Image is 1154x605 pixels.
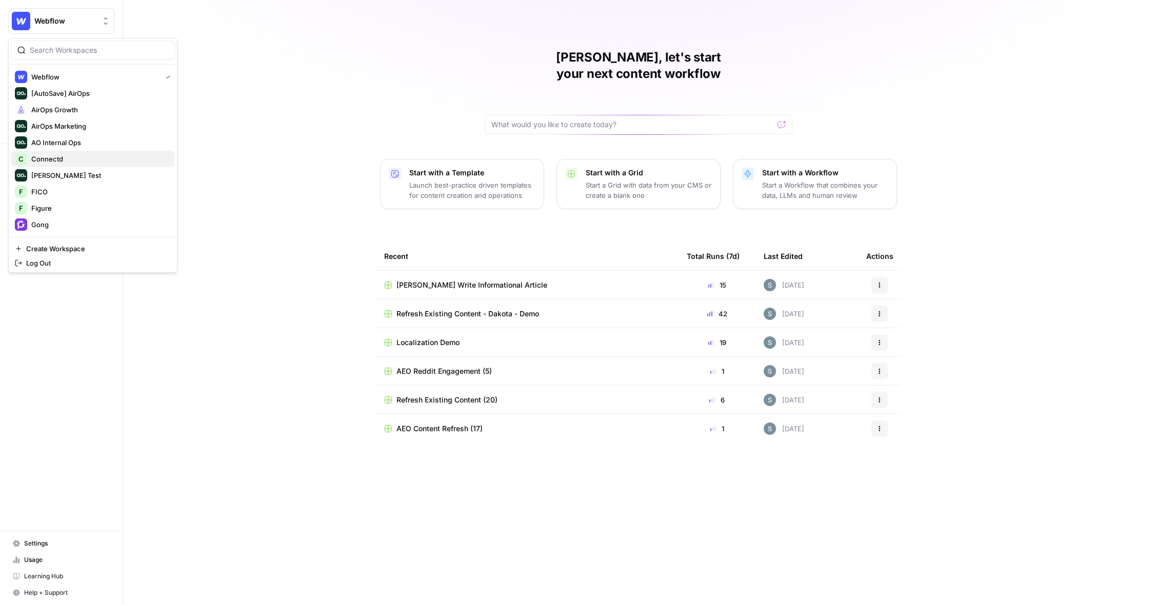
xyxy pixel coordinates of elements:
div: [DATE] [764,279,804,291]
div: [DATE] [764,365,804,377]
span: Settings [24,539,110,548]
img: AO Internal Ops Logo [15,136,27,149]
a: Refresh Existing Content (20) [384,395,670,405]
img: w7f6q2jfcebns90hntjxsl93h3td [764,365,776,377]
p: Start with a Workflow [762,168,888,178]
div: [DATE] [764,422,804,435]
a: [PERSON_NAME] Write Informational Article [384,280,670,290]
div: Total Runs (7d) [687,242,740,270]
span: F [19,203,23,213]
img: w7f6q2jfcebns90hntjxsl93h3td [764,394,776,406]
a: Settings [8,535,114,552]
img: [AutoSave] AirOps Logo [15,87,27,99]
a: Learning Hub [8,568,114,584]
div: Last Edited [764,242,803,270]
img: Webflow Logo [15,71,27,83]
div: [DATE] [764,336,804,349]
a: AEO Content Refresh (17) [384,423,670,434]
span: Connectd [31,154,167,164]
span: Create Workspace [26,244,167,254]
p: Start a Grid with data from your CMS or create a blank one [586,180,712,200]
span: Gong [31,219,167,230]
span: [PERSON_NAME] Test [31,170,167,180]
div: 6 [687,395,747,405]
a: Refresh Existing Content - Dakota - Demo [384,309,670,319]
span: Webflow [31,72,157,82]
input: What would you like to create today? [491,119,773,130]
div: 42 [687,309,747,319]
a: Localization Demo [384,337,670,348]
img: w7f6q2jfcebns90hntjxsl93h3td [764,422,776,435]
span: Refresh Existing Content - Dakota - Demo [396,309,539,319]
img: Gong Logo [15,218,27,231]
p: Start with a Template [409,168,535,178]
span: Figure [31,203,167,213]
img: AirOps Marketing Logo [15,120,27,132]
span: AEO Reddit Engagement (5) [396,366,492,376]
div: Recent [384,242,670,270]
img: w7f6q2jfcebns90hntjxsl93h3td [764,308,776,320]
button: Help + Support [8,584,114,601]
img: w7f6q2jfcebns90hntjxsl93h3td [764,279,776,291]
span: F [19,187,23,197]
div: 15 [687,280,747,290]
img: AirOps Growth Logo [15,104,27,116]
span: [PERSON_NAME] Write Informational Article [396,280,547,290]
a: Usage [8,552,114,568]
span: [AutoSave] AirOps [31,88,167,98]
div: Actions [866,242,893,270]
span: Usage [24,555,110,564]
p: Start a Workflow that combines your data, LLMs and human review [762,180,888,200]
button: Start with a TemplateLaunch best-practice driven templates for content creation and operations [380,159,544,209]
span: AirOps Growth [31,105,167,115]
span: AO Internal Ops [31,137,167,148]
span: Localization Demo [396,337,460,348]
div: 1 [687,423,747,434]
div: [DATE] [764,308,804,320]
img: Webflow Logo [12,12,30,30]
img: w7f6q2jfcebns90hntjxsl93h3td [764,336,776,349]
span: Log Out [26,258,167,268]
div: [DATE] [764,394,804,406]
span: AirOps Marketing [31,121,167,131]
span: AEO Content Refresh (17) [396,423,483,434]
input: Search Workspaces [30,45,168,55]
p: Launch best-practice driven templates for content creation and operations [409,180,535,200]
span: Webflow [34,16,96,26]
span: Learning Hub [24,572,110,581]
button: Start with a GridStart a Grid with data from your CMS or create a blank one [556,159,721,209]
span: Help + Support [24,588,110,597]
div: 1 [687,366,747,376]
div: Workspace: Webflow [8,38,177,273]
a: AEO Reddit Engagement (5) [384,366,670,376]
span: C [18,154,24,164]
p: Start with a Grid [586,168,712,178]
a: Log Out [11,256,175,270]
div: 19 [687,337,747,348]
a: Create Workspace [11,241,175,256]
button: Workspace: Webflow [8,8,114,34]
button: Start with a WorkflowStart a Workflow that combines your data, LLMs and human review [733,159,897,209]
h1: [PERSON_NAME], let's start your next content workflow [485,49,792,82]
img: Dillon Test Logo [15,169,27,181]
span: Refresh Existing Content (20) [396,395,498,405]
span: FICO [31,187,167,197]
